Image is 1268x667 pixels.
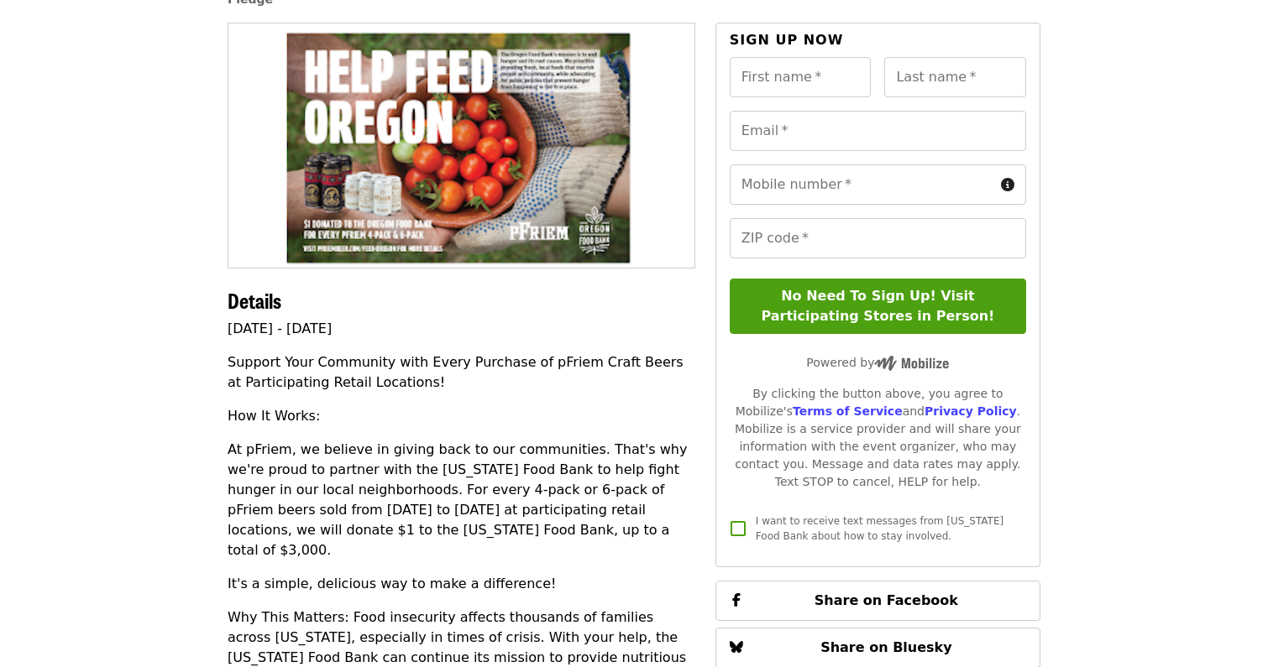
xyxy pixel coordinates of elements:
[228,440,695,560] p: At pFriem, we believe in giving back to our communities. That's why we're proud to partner with t...
[730,32,844,48] span: Sign up now
[874,356,949,371] img: Powered by Mobilize
[925,404,1017,418] a: Privacy Policy
[228,406,695,426] p: How It Works:
[228,574,695,594] p: It's a simple, delicious way to make a difference!
[730,164,994,205] input: Mobile number
[730,385,1026,491] div: By clicking the button above, you agree to Mobilize's and . Mobilize is a service provider and wi...
[228,352,695,393] p: Support Your Community with Every Purchase of pFriem Craft Beers at Participating Retail Locations!
[793,404,903,418] a: Terms of Service
[715,581,1040,621] button: Share on Facebook
[756,515,1003,542] span: I want to receive text messages from [US_STATE] Food Bank about how to stay involved.
[228,23,694,267] img: Help Feed Oregon organized by Oregon Food Bank
[820,639,952,655] span: Share on Bluesky
[730,279,1026,334] button: No Need To Sign Up! Visit Participating Stores in Person!
[1001,177,1014,193] i: circle-info icon
[228,285,281,315] span: Details
[806,356,949,369] span: Powered by
[730,218,1026,258] input: ZIP code
[815,592,958,608] span: Share on Facebook
[730,111,1026,151] input: Email
[884,57,1026,97] input: Last name
[730,57,872,97] input: First name
[228,319,695,339] p: [DATE] - [DATE]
